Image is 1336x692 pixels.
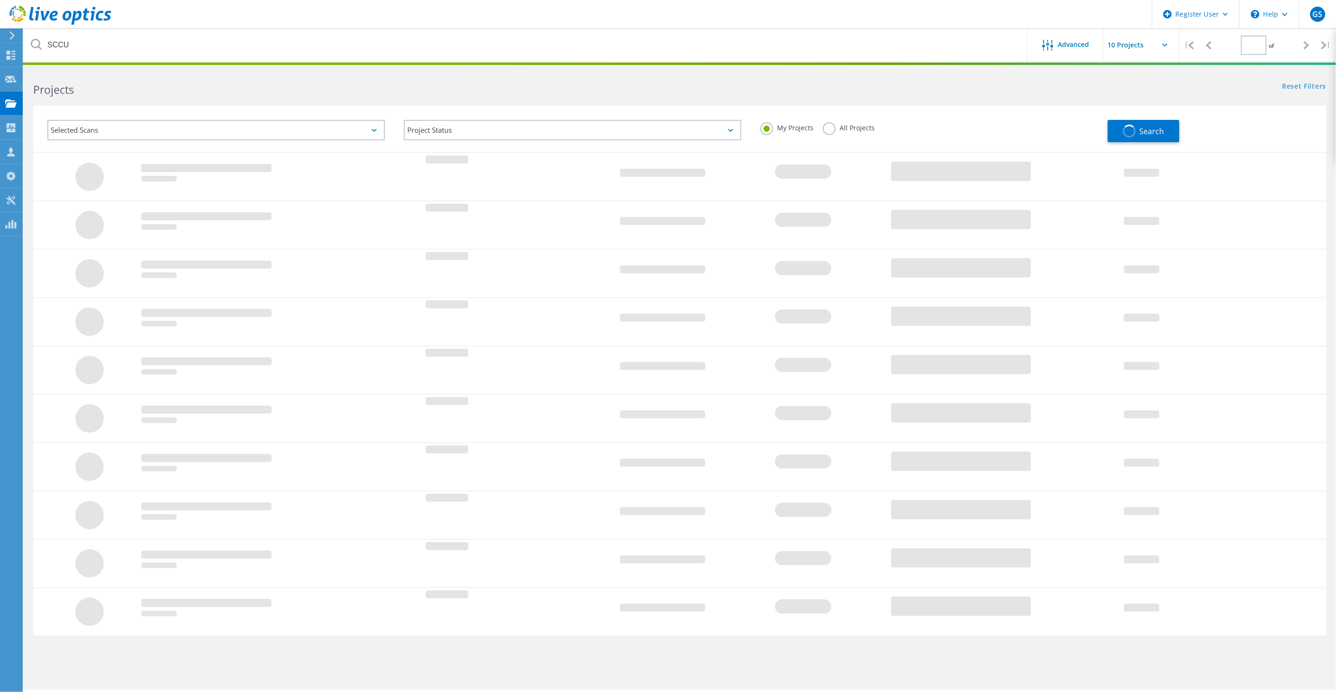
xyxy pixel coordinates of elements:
[1108,120,1180,142] button: Search
[24,28,1028,62] input: Search projects by name, owner, ID, company, etc
[1058,41,1089,48] span: Advanced
[9,20,111,27] a: Live Optics Dashboard
[47,120,385,140] div: Selected Scans
[1140,126,1164,137] span: Search
[404,120,741,140] div: Project Status
[1180,28,1199,62] div: |
[1282,83,1327,91] a: Reset Filters
[1269,42,1274,50] span: of
[823,122,875,131] label: All Projects
[1317,28,1336,62] div: |
[760,122,814,131] label: My Projects
[1251,10,1260,18] svg: \n
[33,82,74,97] b: Projects
[1313,10,1323,18] span: GS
